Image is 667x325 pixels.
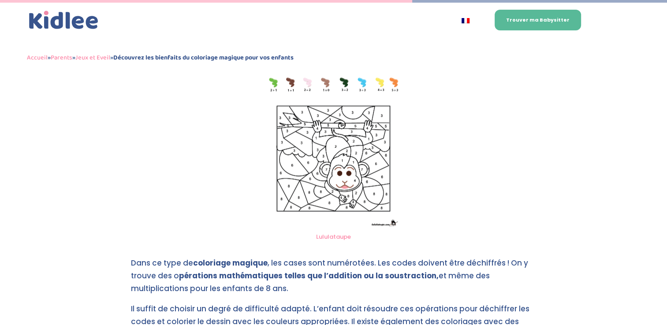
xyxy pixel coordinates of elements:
[131,256,537,302] p: Dans ce type de , les cases sont numérotées. Les codes doivent être déchiffrés ! On y trouve des ...
[27,9,101,32] a: Kidlee Logo
[316,232,351,240] a: Lululataupe
[51,52,72,63] a: Parents
[75,52,110,63] a: Jeux et Eveil
[179,270,439,281] strong: pérations mathématiques telles que l’addition ou la soustraction,
[193,257,268,268] strong: coloriage magique
[462,18,470,23] img: Français
[113,52,294,63] strong: Découvrez les bienfaits du coloriage magique pour vos enfants
[27,52,48,63] a: Accueil
[27,9,101,32] img: logo_kidlee_bleu
[27,52,294,63] span: » » »
[267,67,400,228] img: coloriage d'un singe
[495,10,581,30] a: Trouver ma Babysitter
